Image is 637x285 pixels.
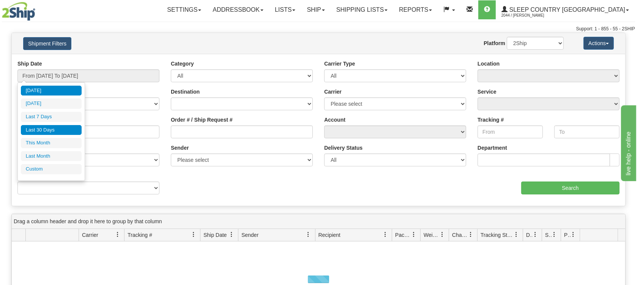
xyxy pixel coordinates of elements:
iframe: chat widget [620,104,636,181]
div: grid grouping header [12,214,625,229]
div: live help - online [6,5,70,14]
li: Custom [21,164,82,174]
a: Pickup Status filter column settings [567,228,580,241]
a: Lists [269,0,301,19]
a: Recipient filter column settings [379,228,392,241]
a: Shipping lists [331,0,393,19]
span: Sleep Country [GEOGRAPHIC_DATA] [508,6,625,13]
div: Support: 1 - 855 - 55 - 2SHIP [2,26,635,32]
a: Shipment Issues filter column settings [548,228,561,241]
label: Account [324,116,345,124]
a: Delivery Status filter column settings [529,228,542,241]
label: Delivery Status [324,144,363,152]
label: Carrier [324,88,342,96]
label: Category [171,60,194,67]
input: To [554,125,620,138]
a: Reports [393,0,438,19]
input: Search [521,182,620,194]
span: Charge [452,231,468,239]
span: Packages [395,231,411,239]
label: Tracking # [478,116,504,124]
span: Tracking Status [481,231,514,239]
span: Carrier [82,231,98,239]
label: Destination [171,88,200,96]
li: [DATE] [21,86,82,96]
li: Last Month [21,151,82,161]
span: Weight [424,231,440,239]
a: Packages filter column settings [407,228,420,241]
label: Platform [484,39,505,47]
span: Recipient [318,231,341,239]
span: Sender [241,231,259,239]
a: Ship Date filter column settings [225,228,238,241]
span: Pickup Status [564,231,571,239]
span: Shipment Issues [545,231,552,239]
button: Shipment Filters [23,37,71,50]
a: Sender filter column settings [302,228,315,241]
label: Location [478,60,500,67]
li: Last 7 Days [21,112,82,122]
li: [DATE] [21,99,82,109]
li: This Month [21,138,82,148]
a: Sleep Country [GEOGRAPHIC_DATA] 2044 / [PERSON_NAME] [496,0,635,19]
a: Addressbook [207,0,269,19]
a: Weight filter column settings [436,228,449,241]
input: From [478,125,543,138]
span: Ship Date [203,231,227,239]
label: Department [478,144,507,152]
label: Service [478,88,497,96]
label: Sender [171,144,189,152]
span: Delivery Status [526,231,533,239]
a: Tracking # filter column settings [187,228,200,241]
label: Carrier Type [324,60,355,67]
a: Tracking Status filter column settings [510,228,523,241]
span: 2044 / [PERSON_NAME] [501,12,558,19]
a: Settings [161,0,207,19]
button: Actions [583,37,614,50]
li: Last 30 Days [21,125,82,135]
img: logo2044.jpg [2,2,35,21]
span: Tracking # [128,231,152,239]
label: Ship Date [17,60,42,67]
a: Carrier filter column settings [111,228,124,241]
label: Order # / Ship Request # [171,116,233,124]
a: Ship [301,0,330,19]
a: Charge filter column settings [464,228,477,241]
